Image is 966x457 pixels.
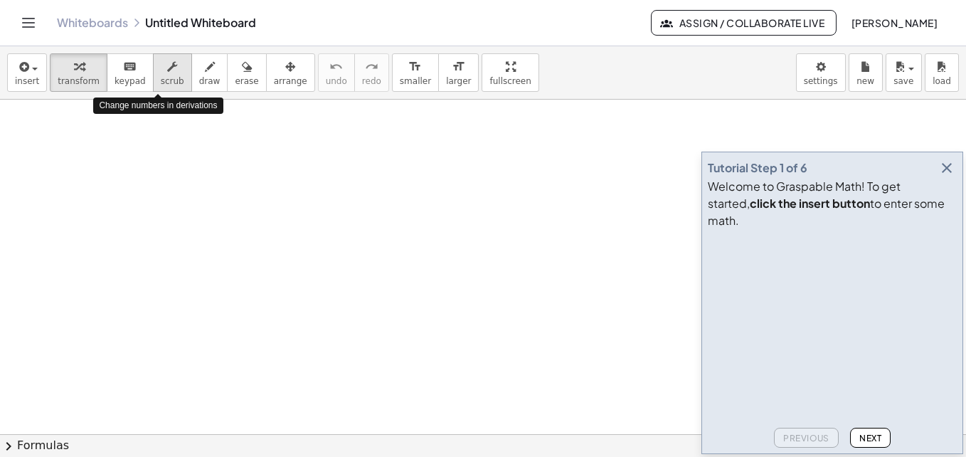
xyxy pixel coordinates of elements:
[161,76,184,86] span: scrub
[438,53,479,92] button: format_sizelarger
[354,53,389,92] button: redoredo
[925,53,959,92] button: load
[446,76,471,86] span: larger
[886,53,922,92] button: save
[115,76,146,86] span: keypad
[400,76,431,86] span: smaller
[851,16,938,29] span: [PERSON_NAME]
[850,428,891,448] button: Next
[17,11,40,34] button: Toggle navigation
[839,10,949,36] button: [PERSON_NAME]
[392,53,439,92] button: format_sizesmaller
[482,53,538,92] button: fullscreen
[663,16,824,29] span: Assign / Collaborate Live
[93,98,223,114] div: Change numbers in derivations
[365,58,378,75] i: redo
[859,433,881,443] span: Next
[15,76,39,86] span: insert
[329,58,343,75] i: undo
[750,196,870,211] b: click the insert button
[452,58,465,75] i: format_size
[123,58,137,75] i: keyboard
[191,53,228,92] button: draw
[318,53,355,92] button: undoundo
[489,76,531,86] span: fullscreen
[274,76,307,86] span: arrange
[7,53,47,92] button: insert
[796,53,846,92] button: settings
[107,53,154,92] button: keyboardkeypad
[856,76,874,86] span: new
[227,53,266,92] button: erase
[849,53,883,92] button: new
[651,10,837,36] button: Assign / Collaborate Live
[708,159,807,177] div: Tutorial Step 1 of 6
[50,53,107,92] button: transform
[266,53,315,92] button: arrange
[933,76,951,86] span: load
[326,76,347,86] span: undo
[57,16,128,30] a: Whiteboards
[153,53,192,92] button: scrub
[804,76,838,86] span: settings
[199,76,221,86] span: draw
[408,58,422,75] i: format_size
[58,76,100,86] span: transform
[235,76,258,86] span: erase
[362,76,381,86] span: redo
[708,178,957,229] div: Welcome to Graspable Math! To get started, to enter some math.
[893,76,913,86] span: save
